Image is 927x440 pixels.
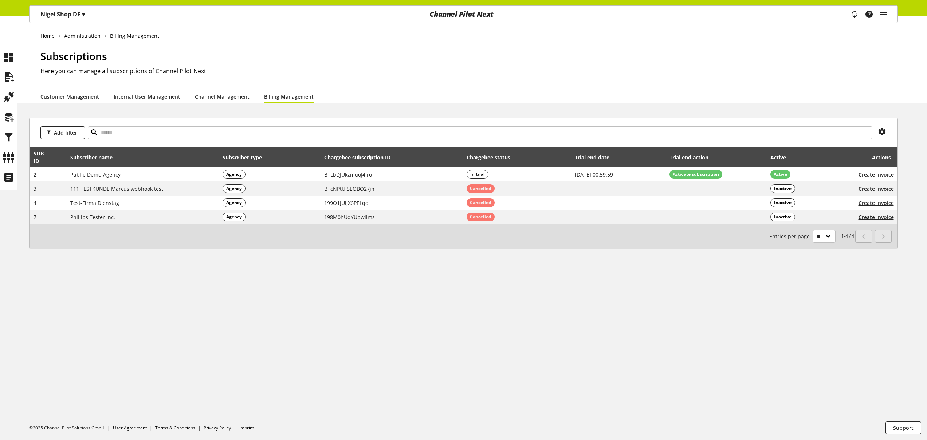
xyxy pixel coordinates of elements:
h2: Here you can manage all subscriptions of Channel Pilot Next [40,67,898,75]
span: Entries per page [769,233,813,240]
span: Public-Demo-Agency [70,171,121,178]
span: BTLbDJUkzmuoJ4Iro [324,171,372,178]
a: Imprint [239,425,254,431]
div: Subscriber name [70,154,120,161]
a: Administration [60,32,105,40]
a: Terms & Conditions [155,425,195,431]
span: Inactive [774,185,792,192]
div: Active [770,154,793,161]
a: Billing Management [264,93,314,100]
span: 7 [34,214,36,221]
span: 3 [34,185,36,192]
span: Cancelled [470,199,491,206]
span: Agency [226,199,242,206]
a: Internal User Management [114,93,180,100]
button: Create invoice [859,171,894,178]
span: Cancelled [470,185,491,192]
span: ▾ [82,10,85,18]
button: Create invoice [859,213,894,221]
span: Subscriptions [40,49,107,63]
a: Customer Management [40,93,99,100]
nav: main navigation [29,5,898,23]
button: Support [885,421,921,434]
a: Channel Management [195,93,250,100]
span: [DATE] 00:59:59 [575,171,613,178]
span: 199O1JUljX6PELqo [324,199,368,206]
div: Actions [836,150,891,165]
span: 111 TESTKUNDE Marcus webhook test [70,185,163,192]
span: Inactive [774,199,792,206]
a: User Agreement [113,425,147,431]
a: Home [40,32,59,40]
button: Create invoice [859,185,894,193]
div: Subscriber type [223,154,269,161]
span: 2 [34,171,36,178]
span: Phillips Tester Inc. [70,214,115,221]
span: 4 [34,199,36,206]
button: Add filter [40,126,85,139]
span: Activate subscription [673,171,719,178]
div: Trial end action [669,154,716,161]
span: Add filter [54,129,77,136]
a: Privacy Policy [204,425,231,431]
div: Chargebee subscription ID [324,154,398,161]
li: ©2025 Channel Pilot Solutions GmbH [29,425,113,431]
span: Agency [226,185,242,192]
div: Chargebee status [467,154,518,161]
span: Test-Firma Dienstag [70,199,119,206]
p: Nigel Shop DE [40,10,85,19]
span: Support [893,424,914,432]
span: Active [774,171,787,178]
span: Cancelled [470,214,491,220]
div: SUB-ID [34,150,53,165]
div: Trial end date [575,154,617,161]
span: Inactive [774,214,792,220]
span: BTcNPtUl5EQBQ27jh [324,185,374,192]
span: Agency [226,171,242,178]
small: 1-4 / 4 [769,230,854,243]
span: Agency [226,214,242,220]
span: In trial [470,171,485,178]
span: 198M0hUqYUpwiims [324,214,375,221]
button: Create invoice [859,199,894,207]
